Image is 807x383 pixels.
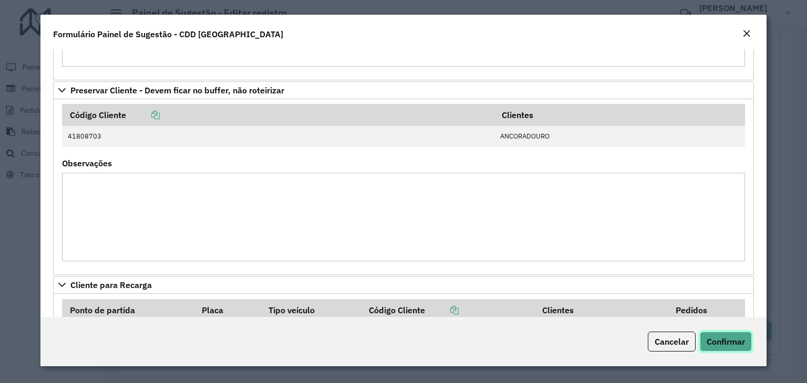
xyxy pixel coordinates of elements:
a: Preservar Cliente - Devem ficar no buffer, não roteirizar [53,81,754,99]
span: Confirmar [707,336,745,347]
span: Preservar Cliente - Devem ficar no buffer, não roteirizar [70,86,284,94]
label: Observações [62,157,112,169]
th: Clientes [495,104,745,126]
th: Tipo veículo [261,299,362,321]
td: 41808703 [62,126,494,147]
button: Confirmar [700,332,752,352]
div: Preservar Cliente - Devem ficar no buffer, não roteirizar [53,99,754,275]
h4: Formulário Painel de Sugestão - CDD [GEOGRAPHIC_DATA] [53,28,283,40]
span: Cancelar [655,336,689,347]
th: Clientes [535,299,668,321]
td: ANCORADOURO [495,126,745,147]
button: Cancelar [648,332,696,352]
th: Ponto de partida [62,299,194,321]
th: Código Cliente [62,104,494,126]
em: Fechar [742,29,751,38]
th: Placa [195,299,261,321]
th: Código Cliente [362,299,535,321]
th: Pedidos [668,299,744,321]
a: Copiar [425,305,459,315]
span: Cliente para Recarga [70,281,152,289]
a: Copiar [126,110,160,120]
a: Cliente para Recarga [53,276,754,294]
button: Close [739,27,754,41]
